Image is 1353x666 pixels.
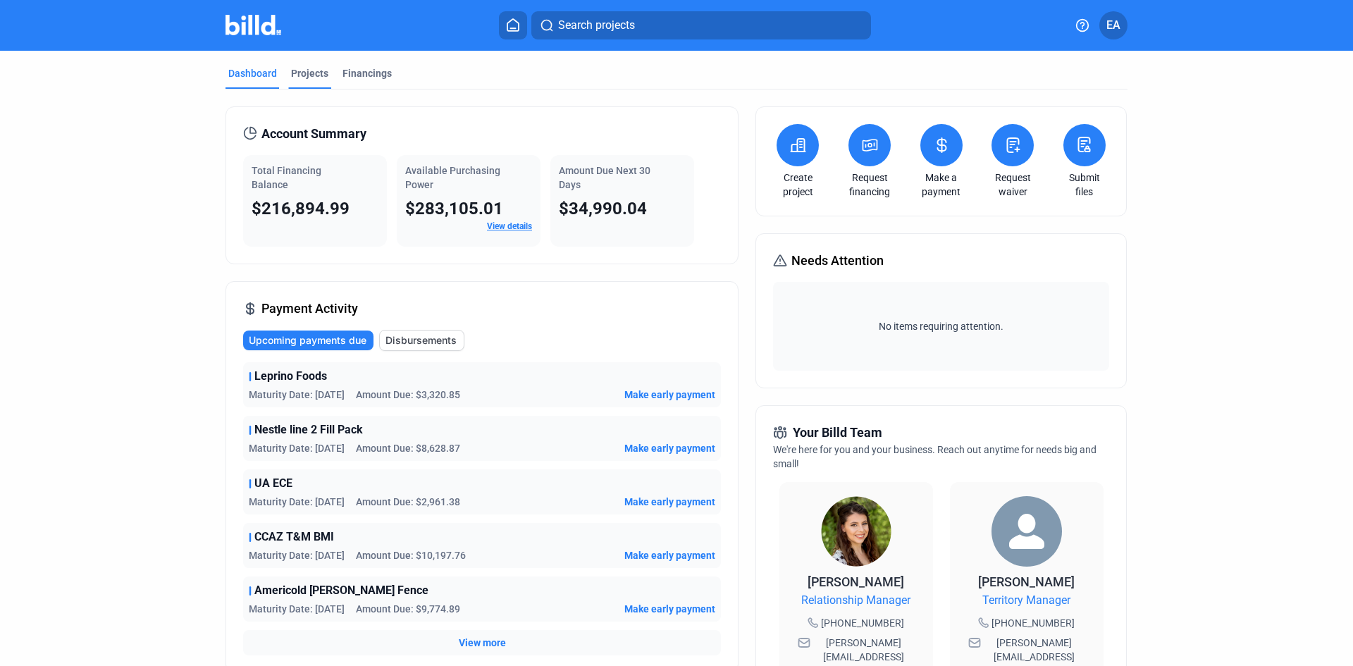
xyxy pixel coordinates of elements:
span: Your Billd Team [793,423,882,443]
span: No items requiring attention. [779,319,1103,333]
button: Make early payment [624,388,715,402]
img: Billd Company Logo [225,15,281,35]
span: [PHONE_NUMBER] [991,616,1075,630]
img: Relationship Manager [821,496,891,567]
span: $283,105.01 [405,199,503,218]
span: [PERSON_NAME] [978,574,1075,589]
span: Upcoming payments due [249,333,366,347]
span: Needs Attention [791,251,884,271]
a: Create project [773,171,822,199]
div: Projects [291,66,328,80]
div: Dashboard [228,66,277,80]
span: CCAZ T&M BMI [254,529,334,545]
span: Payment Activity [261,299,358,319]
span: Maturity Date: [DATE] [249,548,345,562]
button: Upcoming payments due [243,331,373,350]
button: Make early payment [624,441,715,455]
a: View details [487,221,532,231]
div: Financings [342,66,392,80]
span: Search projects [558,17,635,34]
button: Search projects [531,11,871,39]
span: UA ECE [254,475,292,492]
a: Submit files [1060,171,1109,199]
span: Amount Due: $10,197.76 [356,548,466,562]
a: Make a payment [917,171,966,199]
span: Nestle line 2 Fill Pack [254,421,363,438]
button: Make early payment [624,495,715,509]
span: Disbursements [385,333,457,347]
a: Request financing [845,171,894,199]
button: Make early payment [624,602,715,616]
span: Territory Manager [982,592,1070,609]
span: [PERSON_NAME] [808,574,904,589]
span: Maturity Date: [DATE] [249,602,345,616]
span: $34,990.04 [559,199,647,218]
span: Maturity Date: [DATE] [249,495,345,509]
span: Amount Due Next 30 Days [559,165,650,190]
button: Disbursements [379,330,464,351]
span: Leprino Foods [254,368,327,385]
img: Territory Manager [991,496,1062,567]
span: Account Summary [261,124,366,144]
span: Maturity Date: [DATE] [249,388,345,402]
span: We're here for you and your business. Reach out anytime for needs big and small! [773,444,1096,469]
button: EA [1099,11,1127,39]
span: Total Financing Balance [252,165,321,190]
span: Amount Due: $9,774.89 [356,602,460,616]
button: View more [459,636,506,650]
span: Amount Due: $3,320.85 [356,388,460,402]
span: Relationship Manager [801,592,910,609]
span: Amount Due: $2,961.38 [356,495,460,509]
span: [PHONE_NUMBER] [821,616,904,630]
span: Available Purchasing Power [405,165,500,190]
span: $216,894.99 [252,199,350,218]
span: Maturity Date: [DATE] [249,441,345,455]
span: Americold [PERSON_NAME] Fence [254,582,428,599]
a: Request waiver [988,171,1037,199]
button: Make early payment [624,548,715,562]
span: Amount Due: $8,628.87 [356,441,460,455]
span: EA [1106,17,1120,34]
